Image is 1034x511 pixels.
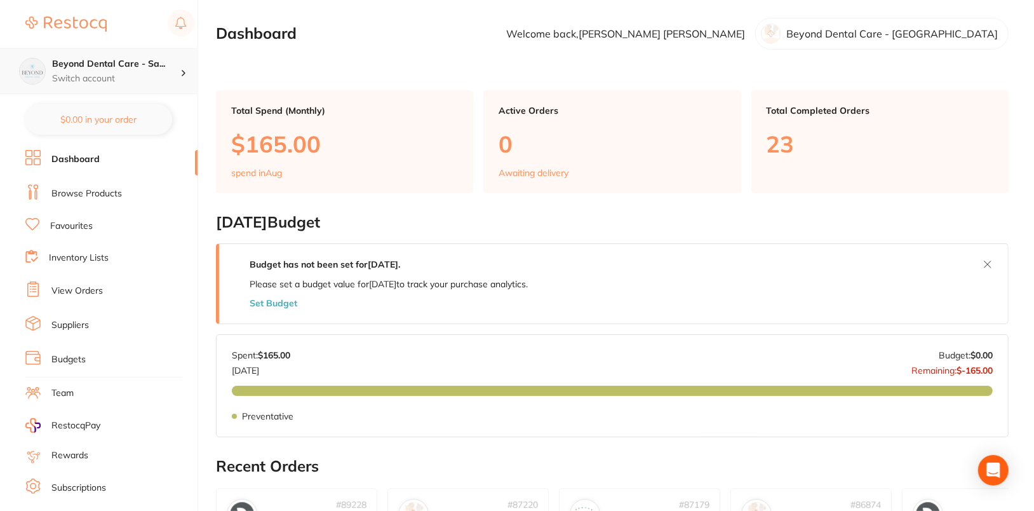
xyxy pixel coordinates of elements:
a: Rewards [51,449,88,462]
p: # 87220 [507,500,538,510]
p: Preventative [242,411,293,421]
h2: [DATE] Budget [216,214,1009,231]
p: # 86874 [850,500,881,510]
a: Team [51,387,74,400]
p: Awaiting delivery [499,168,568,178]
span: RestocqPay [51,419,100,432]
a: Restocq Logo [25,10,107,39]
p: Please set a budget value for [DATE] to track your purchase analytics. [250,279,528,289]
button: $0.00 in your order [25,104,172,135]
p: Remaining: [911,360,993,376]
p: Active Orders [499,106,725,116]
a: RestocqPay [25,418,100,433]
p: Beyond Dental Care - [GEOGRAPHIC_DATA] [786,28,998,39]
a: View Orders [51,285,103,297]
a: Inventory Lists [49,252,109,264]
a: Browse Products [51,187,122,200]
img: Restocq Logo [25,17,107,32]
button: Set Budget [250,298,297,308]
a: Total Completed Orders23 [751,90,1009,193]
p: Budget: [939,350,993,360]
p: Total Completed Orders [767,106,993,116]
p: [DATE] [232,360,290,376]
a: Subscriptions [51,482,106,494]
p: spend in Aug [231,168,282,178]
a: Favourites [50,220,93,233]
p: 0 [499,131,725,157]
h4: Beyond Dental Care - Sandstone Point [52,58,180,71]
strong: $165.00 [258,350,290,361]
a: Total Spend (Monthly)$165.00spend inAug [216,90,473,193]
div: Open Intercom Messenger [978,455,1009,486]
a: Active Orders0Awaiting delivery [483,90,741,193]
p: Spent: [232,350,290,360]
a: Suppliers [51,319,89,332]
p: # 87179 [679,500,709,510]
strong: $-165.00 [957,365,993,376]
p: Welcome back, [PERSON_NAME] [PERSON_NAME] [506,28,745,39]
h2: Dashboard [216,25,297,43]
a: Dashboard [51,153,100,166]
p: 23 [767,131,993,157]
p: # 89228 [336,500,366,510]
strong: $0.00 [970,350,993,361]
h2: Recent Orders [216,458,1009,475]
a: Budgets [51,353,86,366]
p: Switch account [52,72,180,85]
img: RestocqPay [25,418,41,433]
strong: Budget has not been set for [DATE] . [250,259,400,270]
img: Beyond Dental Care - Sandstone Point [20,58,45,84]
p: $165.00 [231,131,458,157]
p: Total Spend (Monthly) [231,106,458,116]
